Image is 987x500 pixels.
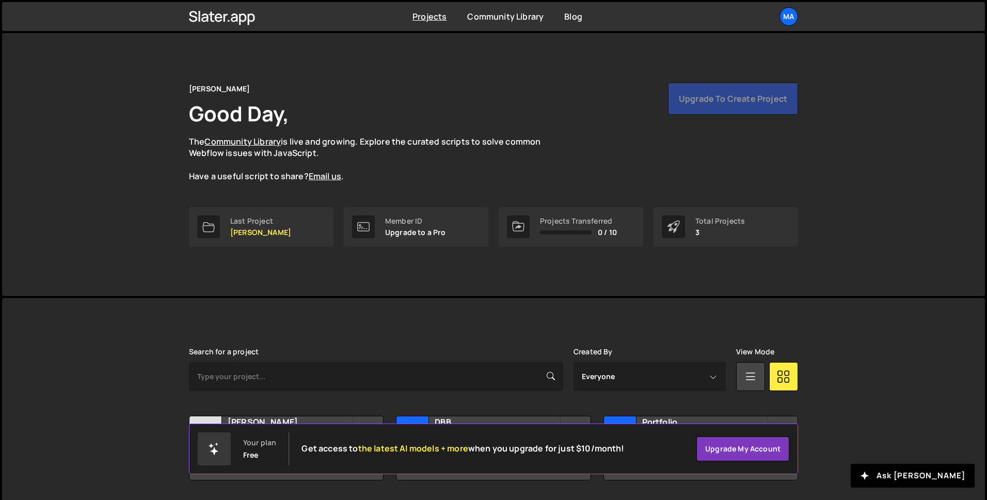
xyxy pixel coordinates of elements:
div: Total Projects [695,217,745,225]
div: DB [396,416,429,449]
input: Type your project... [189,362,563,391]
h2: Portfolio [642,416,767,428]
a: Last Project [PERSON_NAME] [189,207,333,246]
h1: Good Day, [189,99,289,128]
a: Upgrade my account [696,436,789,461]
span: 0 / 10 [598,228,617,237]
div: Free [243,451,259,459]
a: Blog [564,11,582,22]
p: Upgrade to a Pro [385,228,446,237]
a: Ma [779,7,798,26]
a: Email us [309,170,341,182]
div: Last Project [230,217,291,225]
a: Community Library [467,11,544,22]
div: [PERSON_NAME] [189,83,250,95]
button: Ask [PERSON_NAME] [851,464,975,488]
h2: [PERSON_NAME] [228,416,352,428]
a: Lu [PERSON_NAME] Created by [PERSON_NAME][EMAIL_ADDRESS][DOMAIN_NAME] 4 pages, last updated by [D... [189,416,384,480]
h2: DBB [435,416,559,428]
a: DB DBB Created by [PERSON_NAME][EMAIL_ADDRESS][DOMAIN_NAME] 12 pages, last updated by [DATE] [396,416,591,480]
div: Your plan [243,439,276,447]
span: the latest AI models + more [358,443,468,454]
a: Community Library [204,136,281,147]
div: Po [604,416,636,449]
div: Lu [189,416,222,449]
a: Projects [412,11,447,22]
label: Search for a project [189,348,259,356]
p: 3 [695,228,745,237]
div: Projects Transferred [540,217,617,225]
p: The is live and growing. Explore the curated scripts to solve common Webflow issues with JavaScri... [189,136,561,182]
label: View Mode [736,348,774,356]
label: Created By [574,348,613,356]
a: Po Portfolio Created by [PERSON_NAME][EMAIL_ADDRESS][DOMAIN_NAME] 6 pages, last updated by [DATE] [603,416,798,480]
p: [PERSON_NAME] [230,228,291,237]
h2: Get access to when you upgrade for just $10/month! [301,444,624,454]
div: Member ID [385,217,446,225]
